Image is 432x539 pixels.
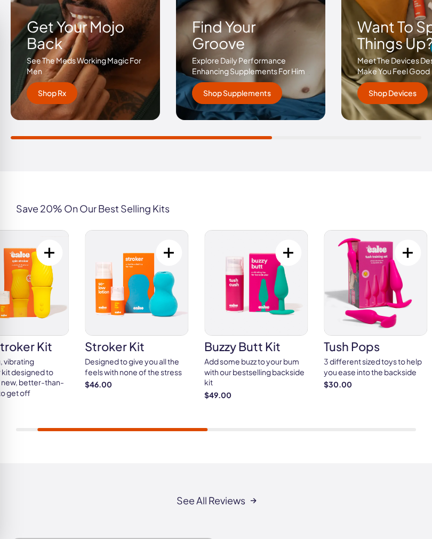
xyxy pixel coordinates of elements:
a: See All Reviews [177,495,256,506]
img: stroker kit [85,231,188,335]
a: tush pops tush pops 3 different sized toys to help you ease into the backside $30.00 [324,230,427,390]
h3: Find your groove [192,19,309,52]
p: See the meds working magic for men [27,56,144,76]
div: 3 different sized toys to help you ease into the backside [324,356,427,377]
div: Add some buzz to your bum with our bestselling backside kit [204,356,308,388]
div: Designed to give you all the feels with none of the stress [85,356,188,377]
h3: Get your mojo back [27,19,144,52]
a: stroker kit stroker kit Designed to give you all the feels with none of the stress $46.00 [85,230,188,390]
a: buzzy butt kit buzzy butt kit Add some buzz to your bum with our bestselling backside kit $49.00 [204,230,308,400]
strong: $46.00 [85,379,188,390]
a: Shop Supplements [192,82,282,105]
a: Shop Devices [357,82,428,105]
p: Explore daily performance enhancing supplements for him [192,56,309,76]
strong: $49.00 [204,390,308,401]
strong: $30.00 [324,379,427,390]
h3: stroker kit [85,340,188,352]
h3: tush pops [324,340,427,352]
img: buzzy butt kit [205,231,307,335]
a: Shop Rx [27,82,77,105]
img: tush pops [324,231,427,335]
h3: buzzy butt kit [204,340,308,352]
